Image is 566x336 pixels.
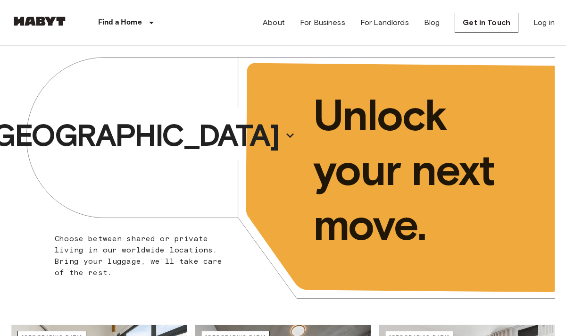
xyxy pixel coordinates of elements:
a: Blog [424,17,440,28]
p: Unlock your next move. [313,88,540,252]
a: Get in Touch [455,13,518,33]
img: Habyt [11,17,68,26]
a: For Business [300,17,345,28]
p: Choose between shared or private living in our worldwide locations. Bring your luggage, we'll tak... [55,233,234,278]
p: Find a Home [98,17,142,28]
a: For Landlords [360,17,409,28]
a: Log in [533,17,555,28]
a: About [263,17,285,28]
